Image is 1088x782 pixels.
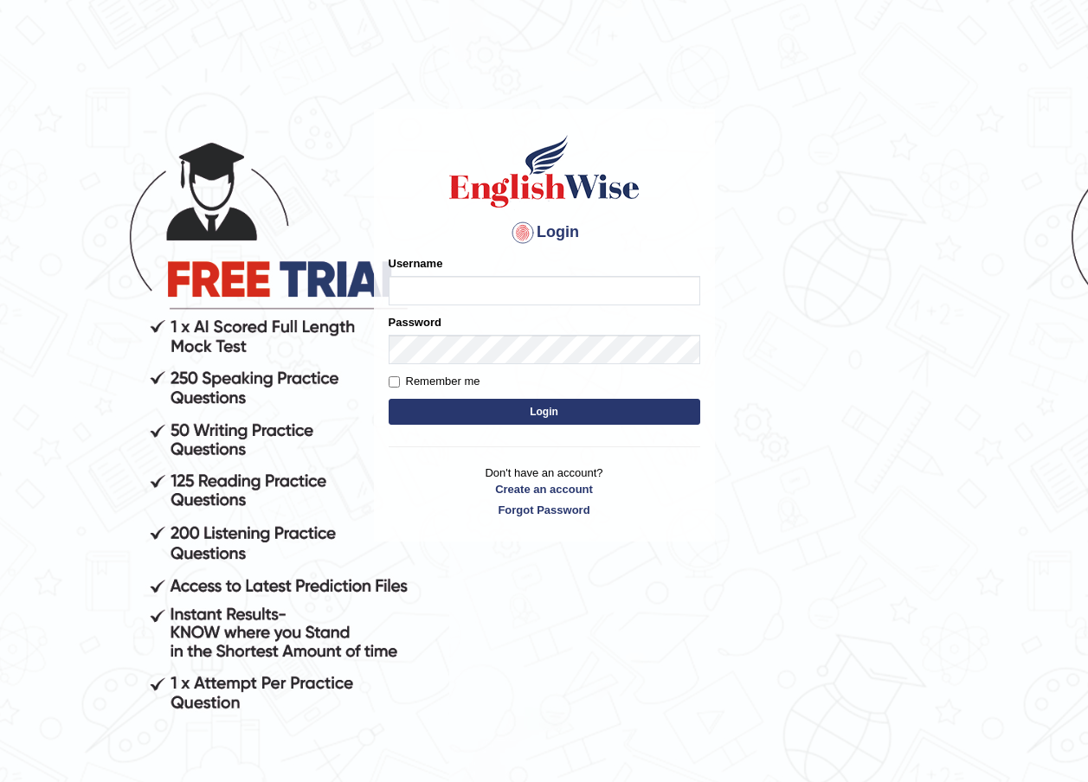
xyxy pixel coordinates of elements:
h4: Login [389,219,700,247]
button: Login [389,399,700,425]
p: Don't have an account? [389,465,700,518]
input: Remember me [389,376,400,388]
label: Remember me [389,373,480,390]
a: Forgot Password [389,502,700,518]
a: Create an account [389,481,700,497]
label: Username [389,255,443,272]
label: Password [389,314,441,330]
img: Logo of English Wise sign in for intelligent practice with AI [446,132,643,210]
